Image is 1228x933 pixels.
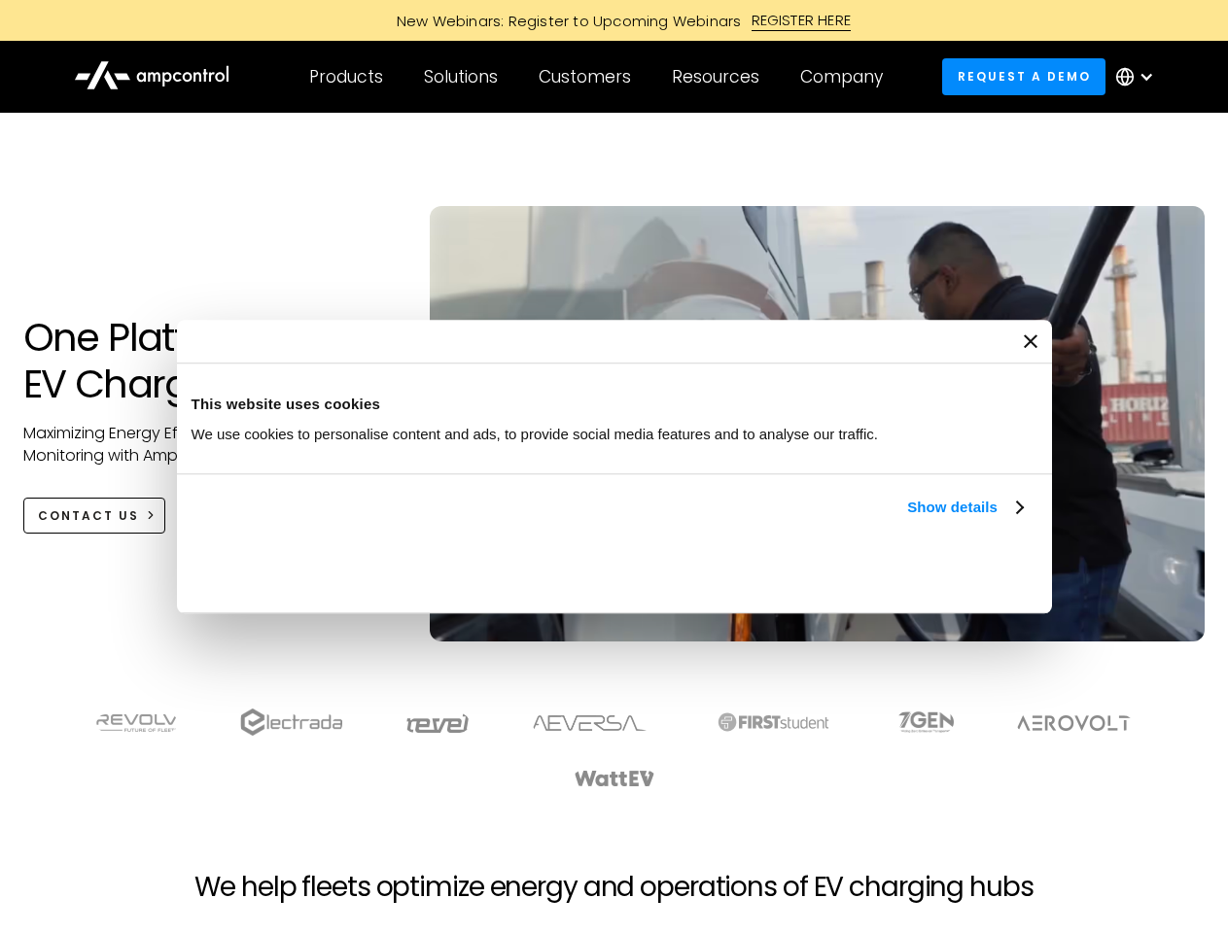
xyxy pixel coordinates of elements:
h1: One Platform for EV Charging Hubs [23,314,392,407]
div: Customers [539,66,631,87]
div: CONTACT US [38,507,139,525]
a: Show details [907,496,1022,519]
img: electrada logo [240,708,342,736]
button: Close banner [1024,334,1037,348]
div: This website uses cookies [192,393,1037,416]
div: Company [800,66,883,87]
span: We use cookies to personalise content and ads, to provide social media features and to analyse ou... [192,426,879,442]
div: Resources [672,66,759,87]
div: REGISTER HERE [752,10,852,31]
button: Okay [751,541,1030,598]
div: Products [309,66,383,87]
img: Aerovolt Logo [1016,715,1132,731]
img: WattEV logo [574,771,655,786]
a: New Webinars: Register to Upcoming WebinarsREGISTER HERE [177,10,1052,31]
h2: We help fleets optimize energy and operations of EV charging hubs [194,871,1033,904]
a: CONTACT US [23,498,166,534]
a: Request a demo [942,58,1105,94]
div: Solutions [424,66,498,87]
p: Maximizing Energy Efficiency, Uptime, and 24/7 Monitoring with Ampcontrol Solutions [23,423,392,466]
div: New Webinars: Register to Upcoming Webinars [377,11,752,31]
